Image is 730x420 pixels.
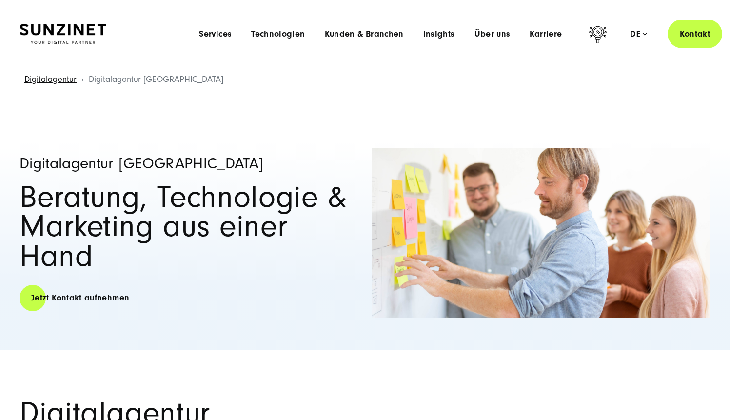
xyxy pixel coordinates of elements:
[20,182,358,271] h1: Beratung, Technologie & Marketing aus einer Hand
[423,29,455,39] a: Insights
[199,29,232,39] a: Services
[474,29,511,39] a: Über uns
[372,148,710,318] img: Wokshopsituation in der Digitalagentur Köln
[630,29,647,39] div: de
[668,20,722,48] a: Kontakt
[20,24,106,44] img: SUNZINET Full Service Digital Agentur
[530,29,562,39] a: Karriere
[24,74,77,84] a: Digitalagentur
[251,29,305,39] a: Technologien
[325,29,404,39] a: Kunden & Branchen
[89,74,223,84] span: Digitalagentur [GEOGRAPHIC_DATA]
[20,284,141,312] a: Jetzt Kontakt aufnehmen
[20,154,358,173] h3: Digitalagentur [GEOGRAPHIC_DATA]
